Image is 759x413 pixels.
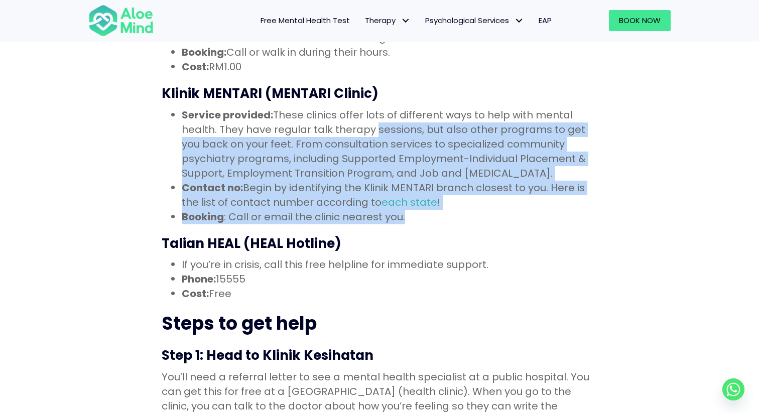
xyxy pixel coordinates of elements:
span: Free Mental Health Test [261,15,350,26]
a: Book Now [609,10,671,31]
span: Psychological Services: submenu [512,14,526,28]
a: Whatsapp [722,378,744,400]
img: Aloe mind Logo [88,4,154,37]
span: Therapy [365,15,410,26]
a: EAP [531,10,559,31]
li: RM1.00 [182,60,597,74]
span: Therapy: submenu [398,14,413,28]
nav: Menu [167,10,559,31]
strong: Contact no: [182,181,243,195]
strong: Cost: [182,287,209,301]
li: These clinics offer lots of different ways to help with mental health. They have regular talk the... [182,108,597,181]
h3: Klinik MENTARI (MENTARI Clinic) [162,84,597,102]
a: Psychological ServicesPsychological Services: submenu [418,10,531,31]
span: Book Now [619,15,661,26]
li: : Call or email the clinic nearest you. [182,210,597,224]
li: If you’re in crisis, call this free helpline for immediate support. [182,257,597,272]
span: Psychological Services [425,15,524,26]
a: each state [382,195,437,209]
a: TherapyTherapy: submenu [357,10,418,31]
li: Call or walk in during their hours. [182,45,597,60]
strong: Booking [182,210,224,224]
h2: Steps to get help [162,311,597,336]
a: Free Mental Health Test [253,10,357,31]
strong: Cost: [182,60,209,74]
span: EAP [539,15,552,26]
h3: Step 1: Head to Klinik Kesihatan [162,346,597,364]
li: Begin by identifying the Klinik MENTARI branch closest to you. Here is the list of contact number... [182,181,597,210]
h3: Talian HEAL (HEAL Hotline) [162,234,597,252]
strong: Phone: [182,272,216,286]
li: 15555 [182,272,597,287]
strong: Booking: [182,45,226,59]
strong: Service provided: [182,108,273,122]
li: Free [182,287,597,301]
